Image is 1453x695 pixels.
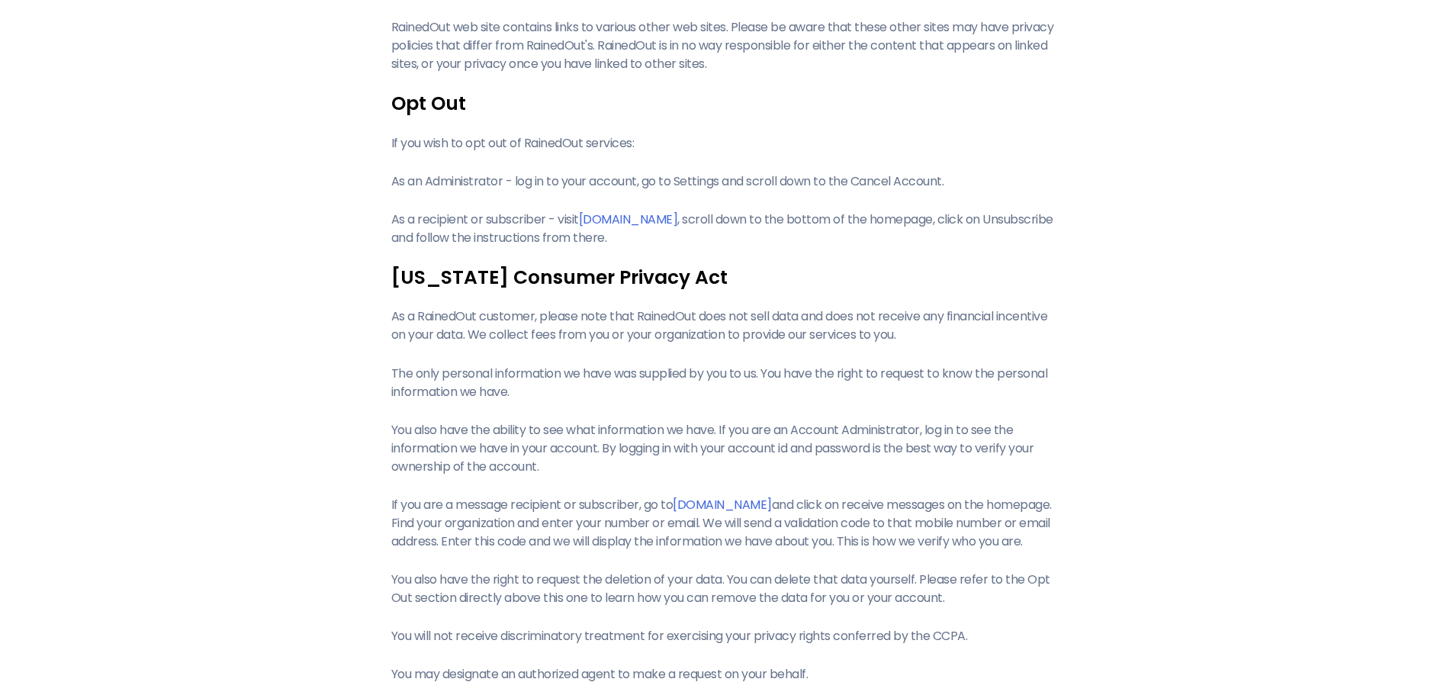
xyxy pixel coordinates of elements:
p: As a RainedOut customer, please note that RainedOut does not sell data and does not receive any f... [391,307,1062,344]
p: If you are a message recipient or subscriber, go to and click on receive messages on the homepage... [391,496,1062,551]
p: RainedOut web site contains links to various other web sites. Please be aware that these other si... [391,18,1062,73]
a: [DOMAIN_NAME] [673,496,772,513]
p: As a recipient or subscriber - visit , scroll down to the bottom of the homepage, click on Unsubs... [391,211,1062,247]
p: The only personal information we have was supplied by you to us. You have the right to request to... [391,365,1062,401]
p: You also have the right to request the deletion of your data. You can delete that data yourself. ... [391,571,1062,607]
a: [DOMAIN_NAME] [579,211,678,228]
p: If you wish to opt out of RainedOut services: [391,134,1062,153]
p: You may designate an authorized agent to make a request on your behalf. [391,665,1062,684]
p: As an Administrator - log in to your account, go to Settings and scroll down to the Cancel Account. [391,172,1062,191]
p: You also have the ability to see what information we have. If you are an Account Administrator, l... [391,421,1062,476]
h3: Opt Out [391,93,1062,114]
p: You will not receive discriminatory treatment for exercising your privacy rights conferred by the... [391,627,1062,645]
h3: [US_STATE] Consumer Privacy Act [391,267,1062,288]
